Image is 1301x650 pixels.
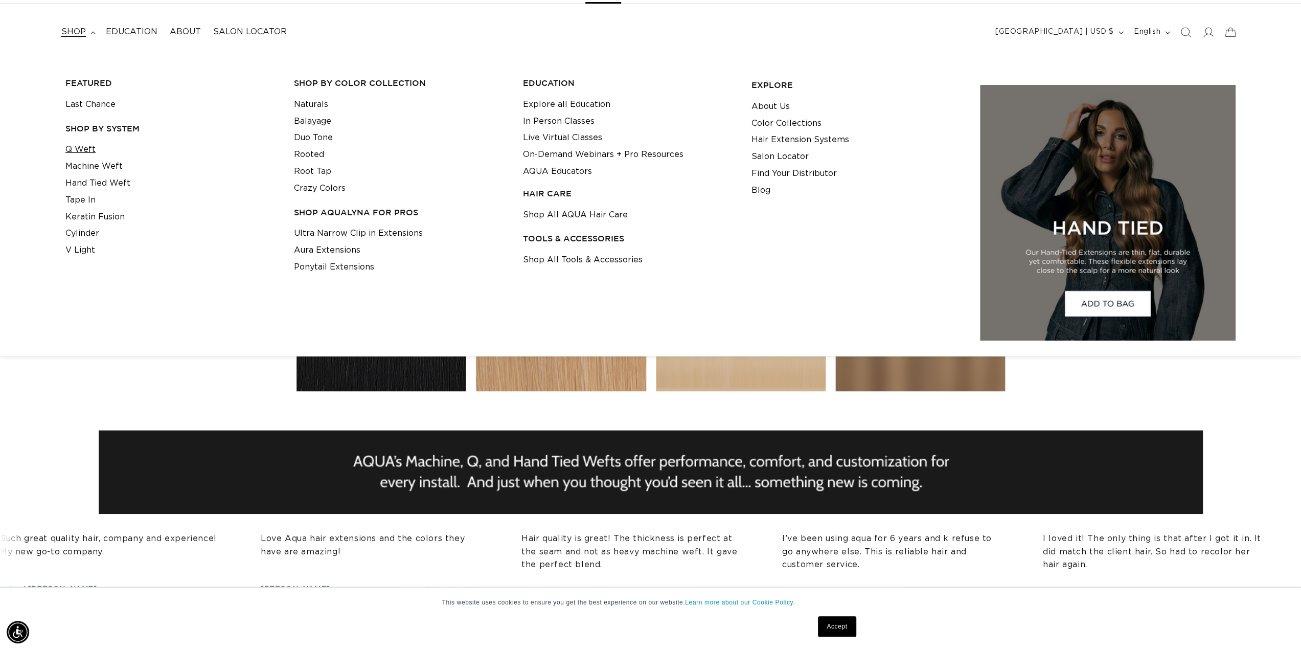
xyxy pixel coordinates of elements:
div: [PERSON_NAME] [257,584,326,596]
a: Naturals [294,96,328,113]
a: Shop All Tools & Accessories [523,252,643,268]
p: I loved it! The only thing is that after I got it in. It did match the client hair. So had to rec... [1039,532,1259,572]
a: Explore all Education [523,96,610,113]
summary: shop [55,20,100,43]
a: Ponytail Extensions [294,259,374,276]
a: Salon Locator [207,20,293,43]
h3: SHOP BY SYSTEM [65,123,278,134]
a: Duo Tone [294,129,333,146]
h3: EDUCATION [523,78,736,88]
a: Color Collections [751,115,821,132]
button: English [1128,23,1174,42]
a: About Us [751,98,790,115]
iframe: Chat Widget [1250,601,1301,650]
p: I’ve been using aqua for 6 years and k refuse to go anywhere else. This is reliable hair and cust... [779,532,998,572]
div: Accessibility Menu [7,621,29,643]
span: About [170,27,201,37]
a: V Light [65,242,95,259]
a: Salon Locator [751,148,809,165]
a: Q Weft [65,141,96,158]
a: AQUA Educators [523,163,592,180]
a: Blog [751,182,770,199]
summary: Search [1174,21,1197,43]
h3: Shop by Color Collection [294,78,507,88]
button: [GEOGRAPHIC_DATA] | USD $ [989,23,1128,42]
a: Ultra Narrow Clip in Extensions [294,225,423,242]
a: Learn more about our Cookie Policy. [685,599,795,606]
h3: Shop AquaLyna for Pros [294,207,507,218]
span: Salon Locator [213,27,287,37]
h3: EXPLORE [751,80,964,91]
a: Keratin Fusion [65,209,125,226]
a: Root Tap [294,163,331,180]
span: English [1134,27,1160,37]
a: Hair Extension Systems [751,131,849,148]
a: Balayage [294,113,331,130]
a: In Person Classes [523,113,595,130]
a: Find Your Distributor [751,165,837,182]
a: On-Demand Webinars + Pro Resources [523,146,683,163]
a: Aura Extensions [294,242,360,259]
span: shop [61,27,86,37]
h3: HAIR CARE [523,188,736,199]
a: About [164,20,207,43]
h3: TOOLS & ACCESSORIES [523,233,736,244]
p: Love Aqua hair extensions and the colors they have are amazing! [257,532,477,558]
a: Crazy Colors [294,180,346,197]
a: Hand Tied Weft [65,175,130,192]
a: Tape In [65,192,96,209]
a: Education [100,20,164,43]
a: Rooted [294,146,324,163]
p: This website uses cookies to ensure you get the best experience on our website. [442,598,859,607]
p: Hair quality is great! The thickness is perfect at the seam and not as heavy machine weft. It gav... [518,532,738,572]
a: Shop All AQUA Hair Care [523,207,628,223]
a: Cylinder [65,225,99,242]
span: [GEOGRAPHIC_DATA] | USD $ [995,27,1114,37]
h3: FEATURED [65,78,278,88]
span: Education [106,27,157,37]
a: Live Virtual Classes [523,129,602,146]
a: Accept [818,616,856,637]
a: Last Chance [65,96,116,113]
a: Machine Weft [65,158,123,175]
